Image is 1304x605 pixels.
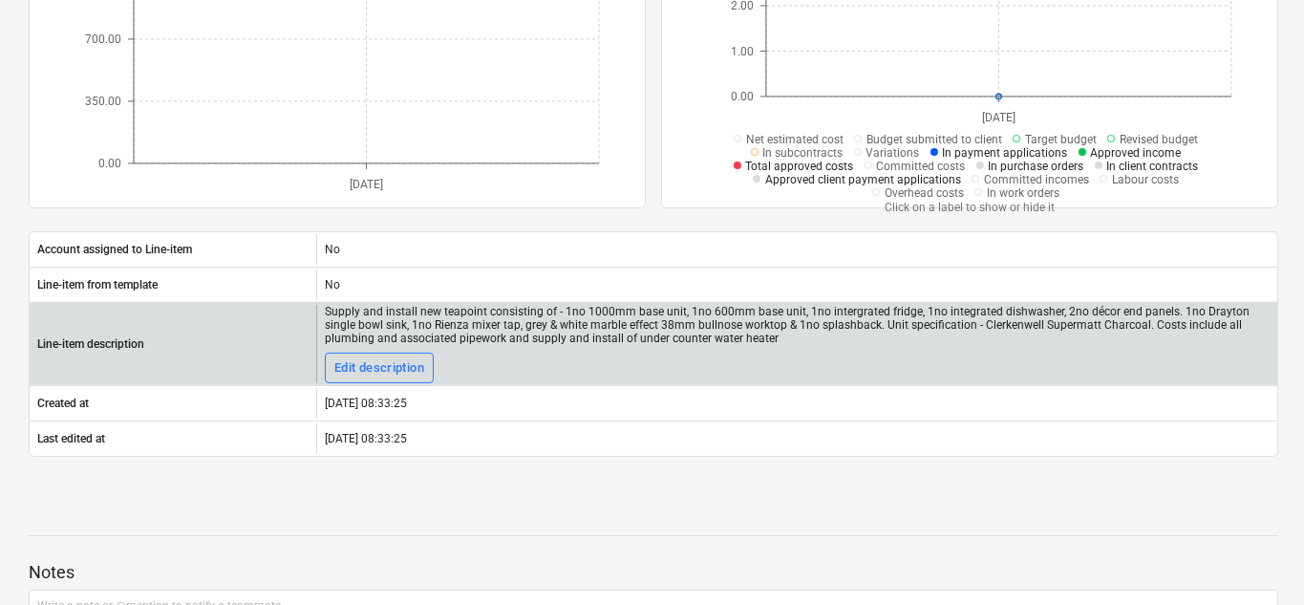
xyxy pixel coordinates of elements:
span: In client contracts [1107,160,1199,173]
p: Created at [37,396,89,412]
span: Variations [866,146,920,160]
span: Net estimated cost [746,133,844,146]
p: Line-item from template [37,277,158,293]
div: Supply and install new teapoint consisting of - 1no 1000mm base unit, 1no 600mm base unit, 1no in... [325,305,1270,345]
span: In work orders [987,186,1059,200]
div: No [316,270,1277,300]
span: Budget submitted to client [866,133,1002,146]
span: Target budget [1025,133,1097,146]
p: Last edited at [37,431,105,447]
tspan: [DATE] [350,179,383,192]
span: Committed costs [877,160,966,173]
span: In subcontracts [763,146,844,160]
span: Overhead costs [885,186,964,200]
p: Account assigned to Line-item [37,242,192,258]
tspan: 700.00 [85,32,121,46]
div: No [316,234,1277,265]
span: Approved client payment applications [765,173,961,186]
p: Line-item description [37,336,144,353]
span: Total approved costs [746,160,854,173]
span: Revised budget [1120,133,1198,146]
tspan: [DATE] [982,112,1015,125]
span: Labour costs [1112,173,1179,186]
div: [DATE] 08:33:25 [316,388,1277,419]
button: Edit description [325,353,434,383]
tspan: 1.00 [731,45,754,58]
tspan: 0.00 [731,90,754,103]
tspan: 0.00 [98,157,121,170]
div: [DATE] 08:33:25 [316,423,1277,454]
p: Click on a label to show or hide it [709,200,1231,216]
span: Approved income [1091,146,1182,160]
span: Committed incomes [984,173,1089,186]
span: In purchase orders [989,160,1084,173]
p: Notes [29,561,1278,584]
div: Edit description [334,357,424,379]
span: In payment applications [943,146,1068,160]
iframe: Chat Widget [1208,513,1304,605]
tspan: 350.00 [85,95,121,108]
